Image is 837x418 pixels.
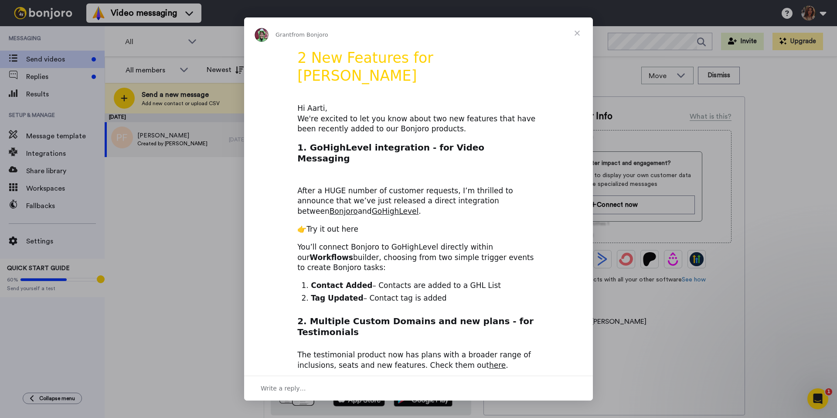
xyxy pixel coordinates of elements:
a: GoHighLevel [372,207,419,216]
a: Bonjoro [330,207,358,216]
div: The testimonial product now has plans with a broader range of inclusions, seats and new features.... [297,350,540,371]
span: Close [561,17,593,49]
b: Tag Updated [311,294,363,302]
div: After a HUGE number of customer requests, I’m thrilled to announce that we’ve just released a dir... [297,175,540,217]
b: Contact Added [311,281,372,290]
span: Grant [276,31,292,38]
li: – Contacts are added to a GHL List [311,281,540,291]
li: – Contact tag is added [311,293,540,304]
img: Profile image for Grant [255,28,269,42]
h2: 2. Multiple Custom Domains and new plans - for Testimonials [297,315,540,343]
a: here [489,361,506,370]
h2: 1. GoHighLevel integration - for Video Messaging [297,142,540,169]
div: Open conversation and reply [244,376,593,401]
a: Try it out here [306,225,358,233]
div: 👉 [297,224,540,235]
span: from Bonjoro [292,31,328,38]
b: Workflows [310,253,353,262]
div: Hi Aarti, We're excited to let you know about two new features that have been recently added to o... [297,103,540,134]
div: You’ll connect Bonjoro to GoHighLevel directly within our builder, choosing from two simple trigg... [297,242,540,273]
h1: 2 New Features for [PERSON_NAME] [297,49,540,90]
span: Write a reply… [261,383,306,394]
